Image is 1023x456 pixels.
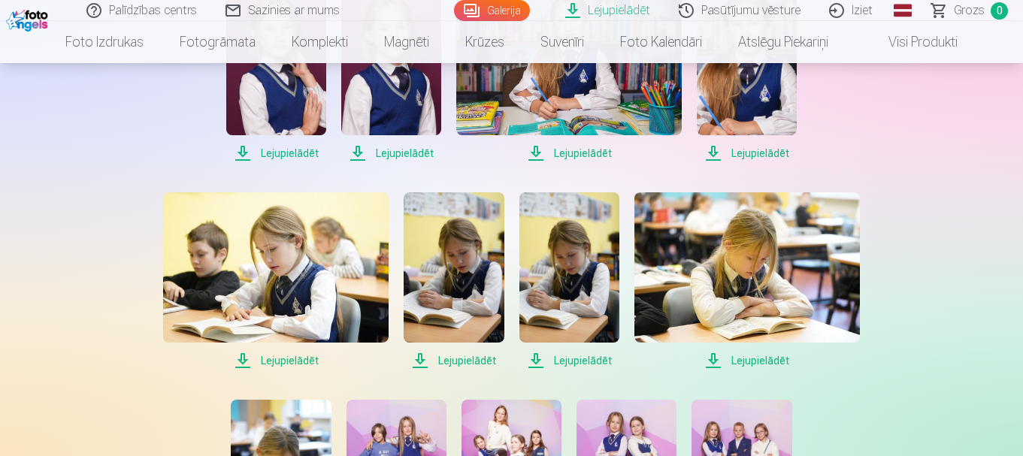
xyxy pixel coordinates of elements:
[991,2,1008,20] span: 0
[404,352,504,370] span: Lejupielādēt
[6,6,52,32] img: /fa1
[404,192,504,370] a: Lejupielādēt
[47,21,162,63] a: Foto izdrukas
[634,352,860,370] span: Lejupielādēt
[519,352,619,370] span: Lejupielādēt
[720,21,846,63] a: Atslēgu piekariņi
[954,2,985,20] span: Grozs
[602,21,720,63] a: Foto kalendāri
[274,21,366,63] a: Komplekti
[519,192,619,370] a: Lejupielādēt
[163,352,389,370] span: Lejupielādēt
[456,144,682,162] span: Lejupielādēt
[697,144,797,162] span: Lejupielādēt
[163,192,389,370] a: Lejupielādēt
[522,21,602,63] a: Suvenīri
[634,192,860,370] a: Lejupielādēt
[226,144,326,162] span: Lejupielādēt
[447,21,522,63] a: Krūzes
[366,21,447,63] a: Magnēti
[846,21,976,63] a: Visi produkti
[162,21,274,63] a: Fotogrāmata
[341,144,441,162] span: Lejupielādēt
